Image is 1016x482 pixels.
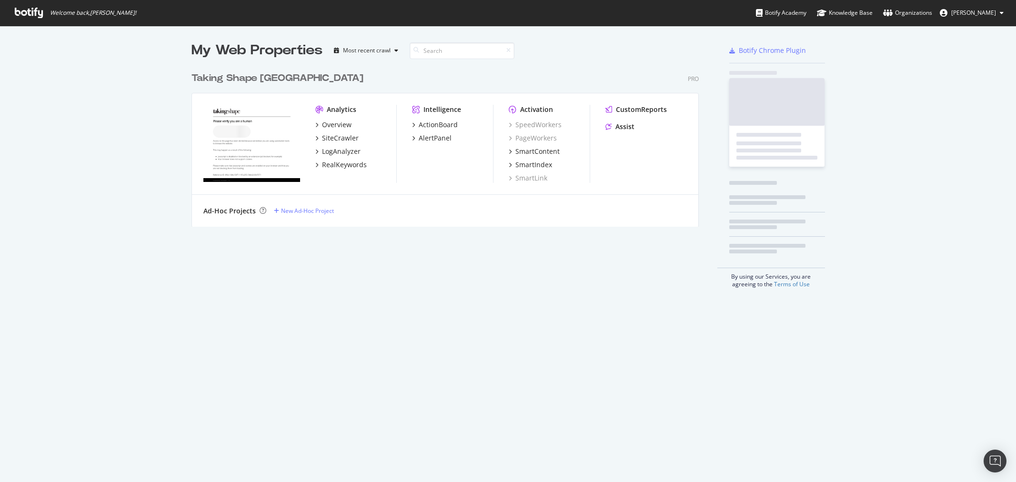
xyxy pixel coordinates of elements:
[509,160,552,170] a: SmartIndex
[322,147,361,156] div: LogAnalyzer
[343,48,391,53] div: Most recent crawl
[688,75,699,83] div: Pro
[322,120,352,130] div: Overview
[191,41,322,60] div: My Web Properties
[412,133,452,143] a: AlertPanel
[817,8,873,18] div: Knowledge Base
[509,133,557,143] a: PageWorkers
[605,122,634,131] a: Assist
[774,280,810,288] a: Terms of Use
[984,450,1006,472] div: Open Intercom Messenger
[191,71,363,85] div: Taking Shape [GEOGRAPHIC_DATA]
[203,206,256,216] div: Ad-Hoc Projects
[951,9,996,17] span: Kiran Flynn
[50,9,136,17] span: Welcome back, [PERSON_NAME] !
[281,207,334,215] div: New Ad-Hoc Project
[327,105,356,114] div: Analytics
[509,173,547,183] a: SmartLink
[419,133,452,143] div: AlertPanel
[315,160,367,170] a: RealKeywords
[509,120,562,130] a: SpeedWorkers
[605,105,667,114] a: CustomReports
[410,42,514,59] input: Search
[322,133,359,143] div: SiteCrawler
[330,43,402,58] button: Most recent crawl
[315,133,359,143] a: SiteCrawler
[315,147,361,156] a: LogAnalyzer
[509,147,560,156] a: SmartContent
[515,147,560,156] div: SmartContent
[932,5,1011,20] button: [PERSON_NAME]
[412,120,458,130] a: ActionBoard
[756,8,806,18] div: Botify Academy
[423,105,461,114] div: Intelligence
[883,8,932,18] div: Organizations
[729,46,806,55] a: Botify Chrome Plugin
[615,122,634,131] div: Assist
[203,105,300,182] img: Takingshape.com
[717,268,825,288] div: By using our Services, you are agreeing to the
[739,46,806,55] div: Botify Chrome Plugin
[315,120,352,130] a: Overview
[191,60,706,227] div: grid
[322,160,367,170] div: RealKeywords
[191,71,367,85] a: Taking Shape [GEOGRAPHIC_DATA]
[616,105,667,114] div: CustomReports
[419,120,458,130] div: ActionBoard
[274,207,334,215] a: New Ad-Hoc Project
[520,105,553,114] div: Activation
[515,160,552,170] div: SmartIndex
